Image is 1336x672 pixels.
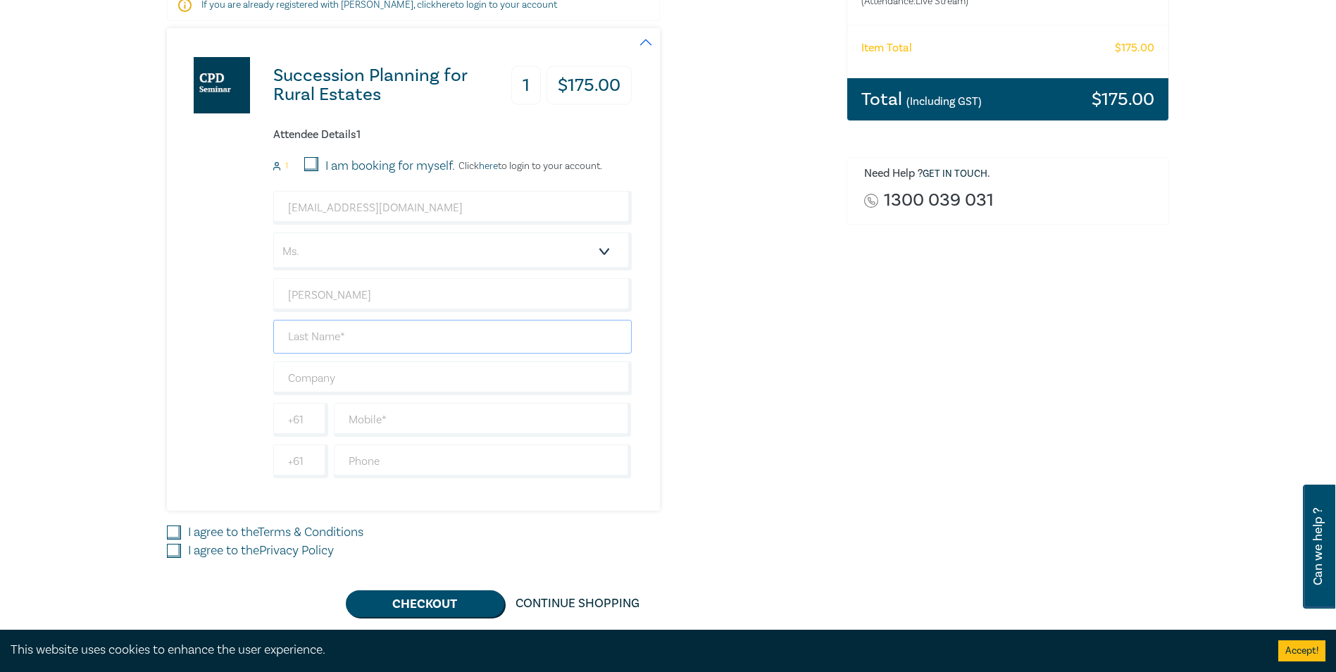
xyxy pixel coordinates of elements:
a: 1300 039 031 [884,191,994,210]
input: First Name* [273,278,632,312]
h3: Succession Planning for Rural Estates [273,66,505,104]
a: Get in touch [923,168,987,180]
small: (Including GST) [906,94,982,108]
span: Can we help ? [1311,493,1325,600]
input: +61 [273,403,328,437]
a: Continue Shopping [504,590,651,617]
div: This website uses cookies to enhance the user experience. [11,641,1257,659]
button: Checkout [346,590,504,617]
h6: Need Help ? . [864,167,1159,181]
h3: Total [861,90,982,108]
input: Last Name* [273,320,632,354]
p: Click to login to your account. [455,161,602,172]
input: Company [273,361,632,395]
input: Attendee Email* [273,191,632,225]
a: Terms & Conditions [258,524,363,540]
label: I agree to the [188,542,334,560]
h3: $ 175.00 [547,66,632,105]
img: Succession Planning for Rural Estates [194,57,250,113]
h6: Attendee Details 1 [273,128,632,142]
h3: $ 175.00 [1092,90,1154,108]
a: Privacy Policy [259,542,334,559]
input: Mobile* [334,403,632,437]
h3: 1 [511,66,541,105]
label: I am booking for myself. [325,157,455,175]
button: Accept cookies [1278,640,1325,661]
input: +61 [273,444,328,478]
small: 1 [285,161,288,171]
a: here [479,160,498,173]
h6: Item Total [861,42,912,55]
input: Phone [334,444,632,478]
label: I agree to the [188,523,363,542]
h6: $ 175.00 [1115,42,1154,55]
